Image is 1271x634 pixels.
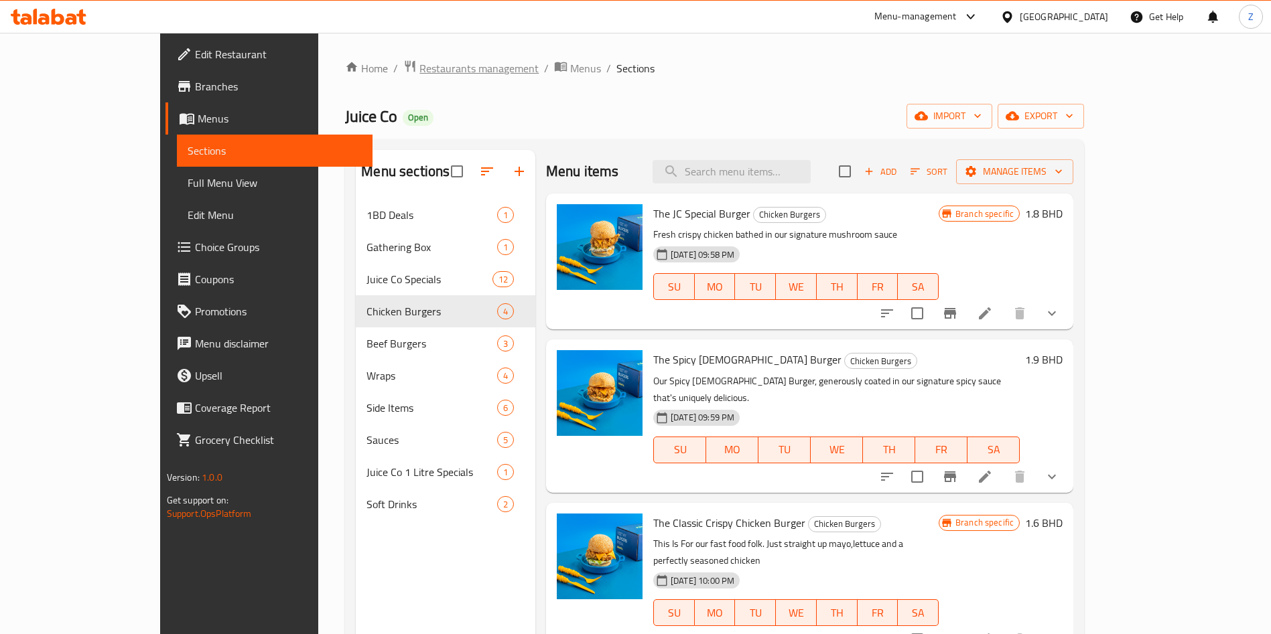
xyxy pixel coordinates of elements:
[863,437,915,463] button: TH
[776,273,817,300] button: WE
[653,273,695,300] button: SU
[497,400,514,416] div: items
[874,9,957,25] div: Menu-management
[977,305,993,321] a: Edit menu item
[967,437,1020,463] button: SA
[1248,9,1254,24] span: Z
[165,263,373,295] a: Coupons
[165,70,373,102] a: Branches
[167,469,200,486] span: Version:
[831,157,859,185] span: Select section
[845,353,917,369] span: Chicken Burgers
[653,437,706,463] button: SU
[497,496,514,512] div: items
[345,60,1084,77] nav: breadcrumb
[167,505,252,522] a: Support.OpsPlatform
[557,204,643,290] img: The JC Special Burger
[1020,9,1108,24] div: [GEOGRAPHIC_DATA]
[202,469,222,486] span: 1.0.0
[902,161,956,182] span: Sort items
[862,164,898,179] span: Add
[497,303,514,319] div: items
[859,161,902,182] span: Add item
[956,159,1073,184] button: Manage items
[366,207,497,223] div: 1BD Deals
[816,440,858,459] span: WE
[898,599,939,626] button: SA
[366,368,497,384] span: Wraps
[403,60,539,77] a: Restaurants management
[695,599,736,626] button: MO
[356,327,535,360] div: Beef Burgers3
[1004,297,1036,329] button: delete
[165,231,373,263] a: Choice Groups
[871,461,903,493] button: sort-choices
[366,271,492,287] span: Juice Co Specials
[366,335,497,351] div: Beef Burgers
[498,498,513,511] span: 2
[177,135,373,167] a: Sections
[366,432,497,448] span: Sauces
[665,248,740,261] span: [DATE] 09:58 PM
[764,440,805,459] span: TU
[198,110,362,127] span: Menus
[735,599,776,626] button: TU
[419,60,539,76] span: Restaurants management
[497,432,514,448] div: items
[498,434,513,447] span: 5
[498,241,513,254] span: 1
[863,603,893,623] span: FR
[1025,350,1063,369] h6: 1.9 BHD
[497,207,514,223] div: items
[188,143,362,159] span: Sections
[195,303,362,319] span: Promotions
[493,273,513,286] span: 12
[195,239,362,255] span: Choice Groups
[659,440,701,459] span: SU
[653,599,695,626] button: SU
[554,60,601,77] a: Menus
[195,78,362,94] span: Branches
[1004,461,1036,493] button: delete
[167,491,228,509] span: Get support on:
[366,496,497,512] div: Soft Drinks
[503,155,535,187] button: Add section
[1044,305,1060,321] svg: Show Choices
[356,231,535,263] div: Gathering Box1
[498,209,513,222] span: 1
[977,469,993,485] a: Edit menu item
[366,303,497,319] span: Chicken Burgers
[366,464,497,480] div: Juice Co 1 Litre Specials
[177,167,373,199] a: Full Menu View
[356,263,535,295] div: Juice Co Specials12
[898,273,939,300] button: SA
[356,295,535,327] div: Chicken Burgers4
[911,164,947,179] span: Sort
[665,574,740,587] span: [DATE] 10:00 PM
[366,239,497,255] span: Gathering Box
[740,277,771,297] span: TU
[903,277,933,297] span: SA
[871,297,903,329] button: sort-choices
[753,207,826,223] div: Chicken Burgers
[858,599,898,626] button: FR
[492,271,514,287] div: items
[653,536,939,569] p: This Is For our fast food folk. Just straight up mayo,lettuce and a perfectly seasoned chicken
[754,207,825,222] span: Chicken Burgers
[606,60,611,76] li: /
[497,368,514,384] div: items
[653,204,750,224] span: The JC Special Burger
[868,440,910,459] span: TH
[653,349,842,370] span: The Spicy [DEMOGRAPHIC_DATA] Burger
[195,368,362,384] span: Upsell
[498,305,513,318] span: 4
[781,277,811,297] span: WE
[808,516,881,532] div: Chicken Burgers
[356,193,535,526] nav: Menu sections
[740,603,771,623] span: TU
[917,108,982,125] span: import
